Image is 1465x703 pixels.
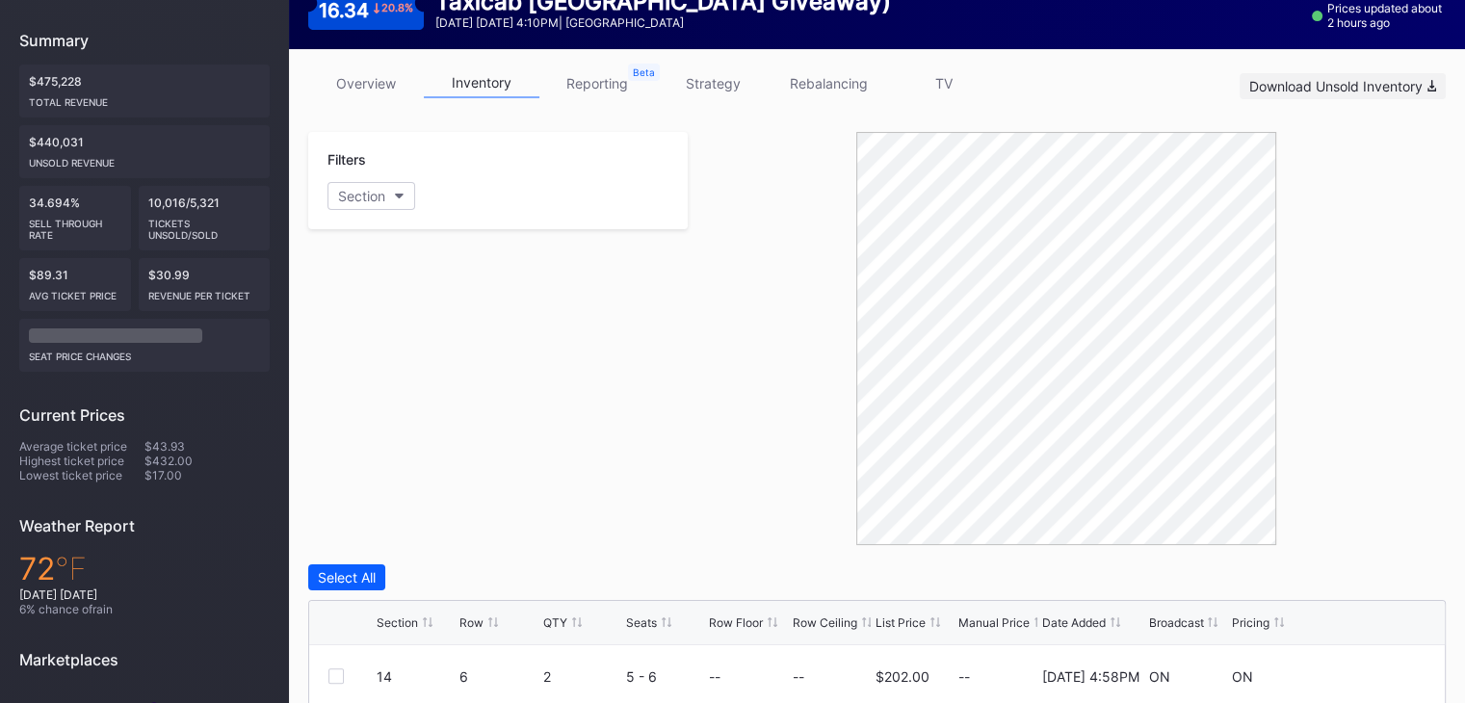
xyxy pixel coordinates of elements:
[29,89,260,108] div: Total Revenue
[381,3,413,13] div: 20.8 %
[308,564,385,590] button: Select All
[19,439,144,454] div: Average ticket price
[19,125,270,178] div: $440,031
[626,615,657,630] div: Seats
[148,210,261,241] div: Tickets Unsold/Sold
[19,587,270,602] div: [DATE] [DATE]
[319,1,414,20] div: 16.34
[144,439,270,454] div: $43.93
[435,15,1300,30] div: [DATE] [DATE] 4:10PM | [GEOGRAPHIC_DATA]
[876,615,926,630] div: List Price
[148,282,261,301] div: Revenue per ticket
[327,182,415,210] button: Section
[144,468,270,482] div: $17.00
[793,615,857,630] div: Row Ceiling
[459,668,537,685] div: 6
[1249,78,1436,94] div: Download Unsold Inventory
[958,615,1030,630] div: Manual Price
[709,615,763,630] div: Row Floor
[29,210,121,241] div: Sell Through Rate
[19,65,270,117] div: $475,228
[308,68,424,98] a: overview
[19,454,144,468] div: Highest ticket price
[1240,73,1446,99] button: Download Unsold Inventory
[19,258,131,311] div: $89.31
[19,186,131,250] div: 34.694%
[543,668,621,685] div: 2
[886,68,1002,98] a: TV
[626,668,704,685] div: 5 - 6
[1148,668,1169,685] div: ON
[19,468,144,482] div: Lowest ticket price
[139,186,271,250] div: 10,016/5,321
[19,405,270,425] div: Current Prices
[1312,1,1446,30] div: Prices updated about 2 hours ago
[709,668,720,685] div: --
[338,188,385,204] div: Section
[29,149,260,169] div: Unsold Revenue
[771,68,886,98] a: rebalancing
[55,550,87,587] span: ℉
[139,258,271,311] div: $30.99
[876,668,929,685] div: $202.00
[19,31,270,50] div: Summary
[327,151,668,168] div: Filters
[144,454,270,468] div: $432.00
[1042,615,1106,630] div: Date Added
[655,68,771,98] a: strategy
[29,282,121,301] div: Avg ticket price
[424,68,539,98] a: inventory
[19,602,270,616] div: 6 % chance of rain
[1148,615,1203,630] div: Broadcast
[377,615,418,630] div: Section
[1042,668,1139,685] div: [DATE] 4:58PM
[539,68,655,98] a: reporting
[793,668,804,685] div: --
[29,343,260,362] div: seat price changes
[318,569,376,586] div: Select All
[1232,668,1253,685] div: ON
[543,615,567,630] div: QTY
[1232,615,1269,630] div: Pricing
[19,650,270,669] div: Marketplaces
[19,516,270,535] div: Weather Report
[958,668,1036,685] div: --
[459,615,484,630] div: Row
[19,550,270,587] div: 72
[377,668,455,685] div: 14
